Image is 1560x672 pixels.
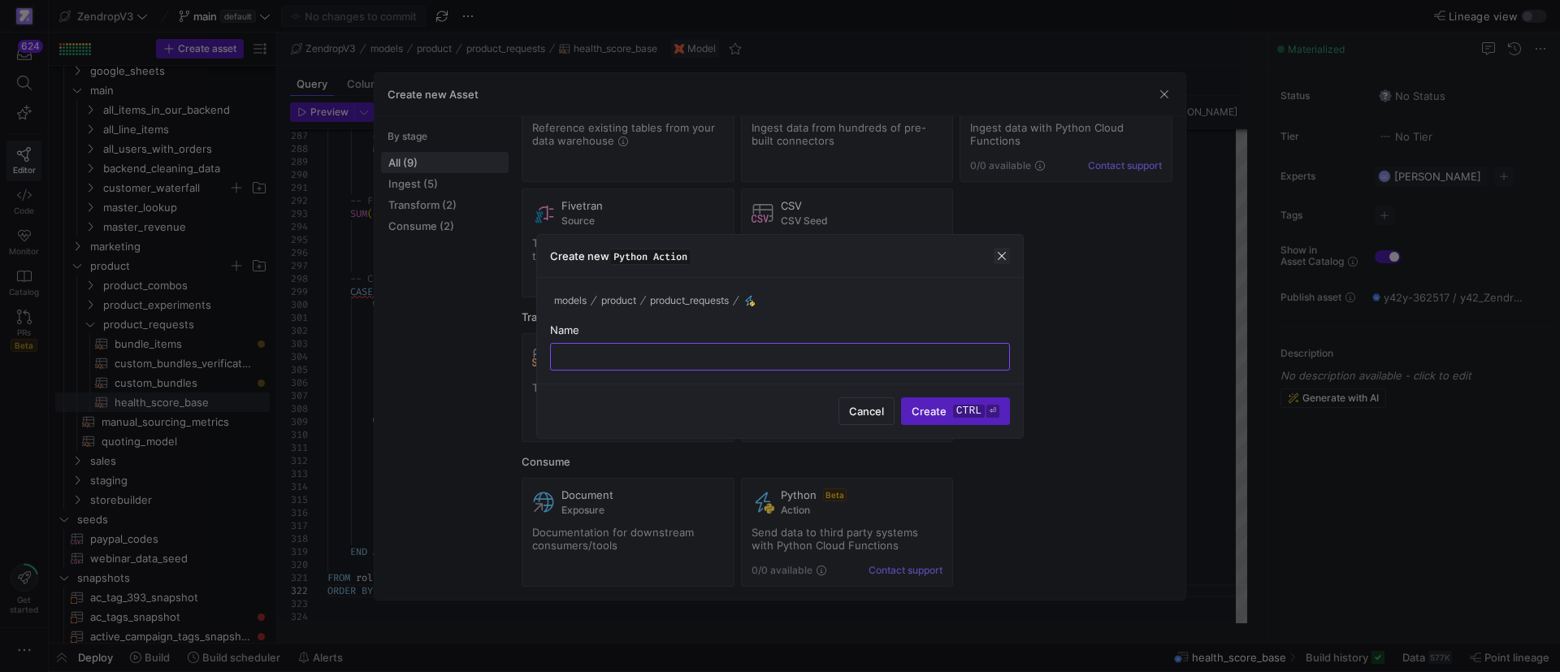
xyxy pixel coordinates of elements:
span: product_requests [650,295,729,306]
button: product [597,291,640,310]
kbd: ctrl [953,405,985,418]
button: Cancel [838,397,895,425]
span: Cancel [849,405,884,418]
span: Name [550,323,579,336]
span: Create [912,405,999,418]
span: models [554,295,587,306]
h3: Create new [550,249,691,262]
button: product_requests [646,291,733,310]
button: Createctrl⏎ [901,397,1010,425]
button: models [550,291,591,310]
kbd: ⏎ [986,405,999,418]
span: product [601,295,636,306]
span: Python Action [609,249,691,265]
